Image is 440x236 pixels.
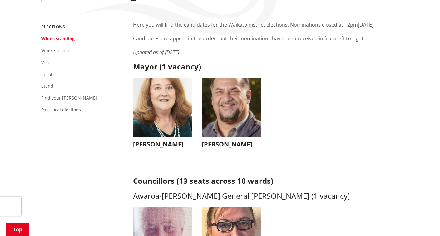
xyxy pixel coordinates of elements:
img: WO-M__CHURCH_J__UwGuY [133,78,193,137]
a: Find your [PERSON_NAME] [41,95,97,101]
strong: Councillors (13 seats across 10 wards) [133,176,273,186]
a: Enrol [41,71,52,77]
a: Who's standing [41,36,75,42]
h3: [PERSON_NAME] [202,141,261,148]
a: Vote [41,59,50,65]
strong: Mayor (1 vacancy) [133,61,201,72]
img: WO-M__BECH_A__EWN4j [202,78,261,137]
a: Past local elections [41,107,81,113]
p: Candidates are appear in the order that their nominations have been received in from left to right. [133,35,399,42]
a: Where to vote [41,48,70,54]
iframe: Messenger Launcher [411,210,434,232]
button: [PERSON_NAME] [202,78,261,151]
a: Elections [41,24,65,30]
a: Stand [41,83,53,89]
em: Updated as of [DATE]. [133,49,180,56]
button: [PERSON_NAME] [133,78,193,151]
p: Here you will find the candidates for the Waikato district elections. Nominations closed at 12pm[... [133,21,399,28]
h3: Awaroa-[PERSON_NAME] General [PERSON_NAME] (1 vacancy) [133,192,399,201]
a: Top [6,223,29,236]
h3: [PERSON_NAME] [133,141,193,148]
